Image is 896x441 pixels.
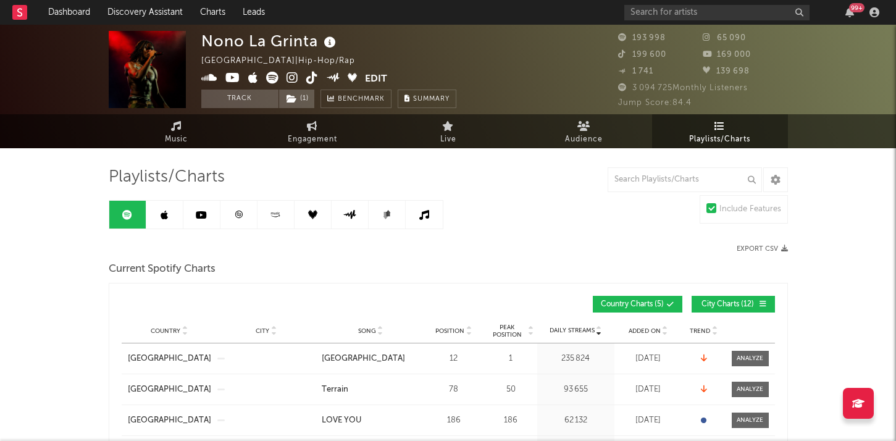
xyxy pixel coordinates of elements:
[201,90,278,108] button: Track
[488,324,527,338] span: Peak Position
[618,67,653,75] span: 1 741
[565,132,603,147] span: Audience
[426,353,482,365] div: 12
[380,114,516,148] a: Live
[703,34,746,42] span: 65 090
[201,54,369,69] div: [GEOGRAPHIC_DATA] | Hip-Hop/Rap
[689,132,750,147] span: Playlists/Charts
[320,90,391,108] a: Benchmark
[488,384,534,396] div: 50
[128,353,211,365] a: [GEOGRAPHIC_DATA]
[288,132,337,147] span: Engagement
[845,7,854,17] button: 99+
[719,202,781,217] div: Include Features
[608,167,762,192] input: Search Playlists/Charts
[618,384,679,396] div: [DATE]
[426,384,482,396] div: 78
[618,51,666,59] span: 199 600
[413,96,450,103] span: Summary
[338,92,385,107] span: Benchmark
[618,34,666,42] span: 193 998
[601,301,664,308] span: Country Charts ( 5 )
[540,353,611,365] div: 235 824
[365,72,387,87] button: Edit
[550,326,595,335] span: Daily Streams
[618,99,692,107] span: Jump Score: 84.4
[435,327,464,335] span: Position
[278,90,315,108] span: ( 1 )
[358,327,376,335] span: Song
[488,353,534,365] div: 1
[245,114,380,148] a: Engagement
[322,384,348,396] div: Terrain
[322,353,420,365] a: [GEOGRAPHIC_DATA]
[322,414,420,427] a: LOVE YOU
[109,170,225,185] span: Playlists/Charts
[618,84,748,92] span: 3 094 725 Monthly Listeners
[279,90,314,108] button: (1)
[128,384,211,396] a: [GEOGRAPHIC_DATA]
[398,90,456,108] button: Summary
[652,114,788,148] a: Playlists/Charts
[201,31,339,51] div: Nono La Grinta
[624,5,810,20] input: Search for artists
[700,301,756,308] span: City Charts ( 12 )
[540,384,611,396] div: 93 655
[109,262,216,277] span: Current Spotify Charts
[165,132,188,147] span: Music
[690,327,710,335] span: Trend
[322,384,420,396] a: Terrain
[692,296,775,313] button: City Charts(12)
[322,414,361,427] div: LOVE YOU
[629,327,661,335] span: Added On
[703,51,751,59] span: 169 000
[256,327,269,335] span: City
[128,414,211,427] a: [GEOGRAPHIC_DATA]
[593,296,682,313] button: Country Charts(5)
[737,245,788,253] button: Export CSV
[849,3,865,12] div: 99 +
[703,67,750,75] span: 139 698
[540,414,611,427] div: 62 132
[322,353,405,365] div: [GEOGRAPHIC_DATA]
[488,414,534,427] div: 186
[618,414,679,427] div: [DATE]
[440,132,456,147] span: Live
[109,114,245,148] a: Music
[516,114,652,148] a: Audience
[426,414,482,427] div: 186
[618,353,679,365] div: [DATE]
[151,327,180,335] span: Country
